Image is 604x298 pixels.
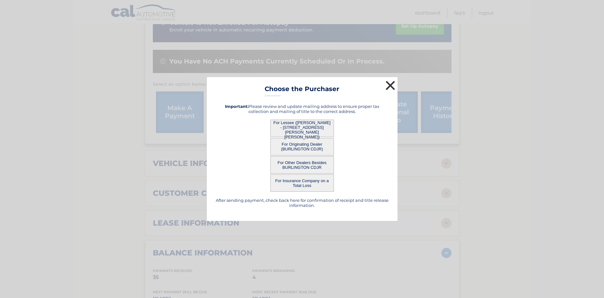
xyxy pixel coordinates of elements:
button: For Lessee ([PERSON_NAME] - [STREET_ADDRESS][PERSON_NAME][PERSON_NAME]) [270,120,334,137]
h5: After sending payment, check back here for confirmation of receipt and title release information. [215,198,390,208]
strong: Important: [225,104,248,109]
h5: Please review and update mailing address to ensure proper tax collection and mailing of title to ... [215,104,390,114]
button: For Insurance Company on a Total Loss [270,174,334,192]
button: × [384,79,397,92]
h3: Choose the Purchaser [265,85,339,96]
button: For Originating Dealer (BURLINGTON CDJR) [270,138,334,156]
button: For Other Dealers Besides BURLINGTON CDJR [270,156,334,174]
